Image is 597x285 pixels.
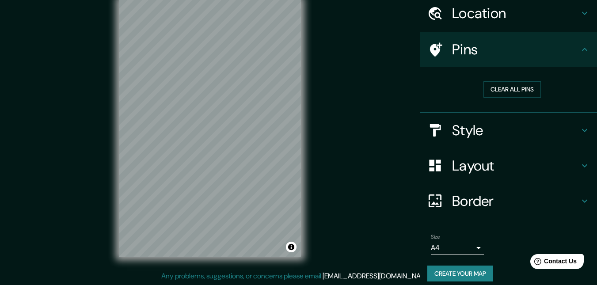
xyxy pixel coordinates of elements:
div: Pins [420,32,597,67]
p: Any problems, suggestions, or concerns please email . [161,271,433,281]
div: Style [420,113,597,148]
iframe: Help widget launcher [518,251,587,275]
label: Size [431,233,440,240]
div: A4 [431,241,484,255]
h4: Pins [452,41,579,58]
h4: Border [452,192,579,210]
div: Layout [420,148,597,183]
button: Clear all pins [483,81,541,98]
button: Create your map [427,266,493,282]
a: [EMAIL_ADDRESS][DOMAIN_NAME] [323,271,432,281]
button: Toggle attribution [286,242,297,252]
h4: Location [452,4,579,22]
div: Border [420,183,597,219]
h4: Style [452,122,579,139]
h4: Layout [452,157,579,175]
